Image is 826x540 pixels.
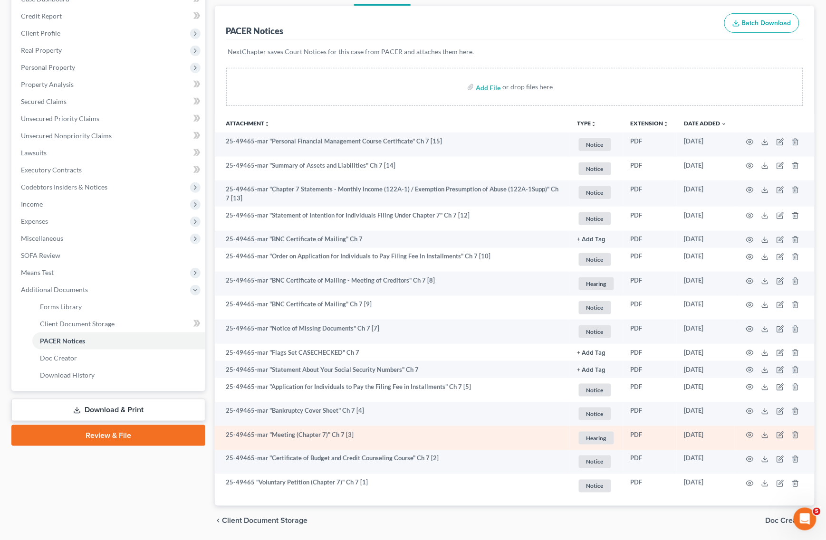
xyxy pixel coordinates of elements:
td: [DATE] [677,272,735,296]
td: [DATE] [677,426,735,450]
a: Forms Library [32,298,205,315]
button: Doc Creator chevron_right [766,517,815,525]
td: [DATE] [677,180,735,207]
td: PDF [623,296,677,320]
a: Notice [577,478,615,494]
td: 25-49465-mar "Bankruptcy Cover Sheet" Ch 7 [4] [215,402,570,426]
span: Notice [579,480,611,493]
td: PDF [623,402,677,426]
td: PDF [623,248,677,272]
a: + Add Tag [577,348,615,357]
a: Notice [577,252,615,267]
span: Lawsuits [21,149,47,157]
a: Review & File [11,425,205,446]
i: unfold_more [663,121,669,127]
span: Additional Documents [21,285,88,294]
i: unfold_more [265,121,270,127]
td: 25-49465-mar "Personal Financial Management Course Certificate" Ch 7 [15] [215,133,570,157]
span: 5 [813,508,821,515]
a: Notice [577,211,615,227]
td: PDF [623,207,677,231]
td: 25-49465-mar "BNC Certificate of Mailing" Ch 7 [9] [215,296,570,320]
span: Notice [579,253,611,266]
span: Secured Claims [21,97,67,105]
span: Notice [579,162,611,175]
td: PDF [623,157,677,181]
td: [DATE] [677,207,735,231]
span: Download History [40,371,95,379]
span: Codebtors Insiders & Notices [21,183,107,191]
a: + Add Tag [577,365,615,374]
a: Notice [577,406,615,422]
span: Executory Contracts [21,166,82,174]
a: Notice [577,137,615,152]
span: Personal Property [21,63,75,71]
span: Notice [579,301,611,314]
td: 25-49465-mar "Statement About Your Social Security Numbers" Ch 7 [215,361,570,378]
span: Client Profile [21,29,60,37]
span: Hearing [579,277,614,290]
span: Notice [579,138,611,151]
td: [DATE] [677,296,735,320]
button: + Add Tag [577,350,606,356]
a: Attachmentunfold_more [226,120,270,127]
td: 25-49465-mar "Chapter 7 Statements - Monthly Income (122A-1) / Exemption Presumption of Abuse (12... [215,180,570,207]
td: PDF [623,320,677,344]
td: [DATE] [677,248,735,272]
a: Date Added expand_more [684,120,727,127]
td: 25-49465-mar "Application for Individuals to Pay the Filing Fee in Installments" Ch 7 [5] [215,378,570,402]
a: Doc Creator [32,350,205,367]
td: PDF [623,272,677,296]
a: Lawsuits [13,144,205,161]
td: PDF [623,474,677,498]
td: 25-49465-mar "BNC Certificate of Mailing" Ch 7 [215,231,570,248]
td: 25-49465-mar "Certificate of Budget and Credit Counseling Course" Ch 7 [2] [215,450,570,474]
td: PDF [623,378,677,402]
a: Extensionunfold_more [631,120,669,127]
td: PDF [623,450,677,474]
span: Unsecured Nonpriority Claims [21,132,112,140]
span: Batch Download [742,19,791,27]
span: Notice [579,325,611,338]
p: NextChapter saves Court Notices for this case from PACER and attaches them here. [228,47,802,57]
a: Secured Claims [13,93,205,110]
a: Download & Print [11,399,205,421]
span: PACER Notices [40,337,85,345]
td: [DATE] [677,231,735,248]
i: chevron_left [215,517,222,525]
td: [DATE] [677,361,735,378]
td: 25-49465-mar "BNC Certificate of Mailing - Meeting of Creditors" Ch 7 [8] [215,272,570,296]
span: Client Document Storage [40,320,115,328]
a: Unsecured Priority Claims [13,110,205,127]
a: Hearing [577,276,615,292]
span: Means Test [21,268,54,276]
a: PACER Notices [32,332,205,350]
td: PDF [623,180,677,207]
span: Expenses [21,217,48,225]
td: [DATE] [677,157,735,181]
a: Executory Contracts [13,161,205,179]
button: Batch Download [724,13,799,33]
a: Notice [577,324,615,340]
iframe: Intercom live chat [794,508,816,531]
button: TYPEunfold_more [577,121,597,127]
span: Income [21,200,43,208]
td: [DATE] [677,344,735,361]
i: unfold_more [591,121,597,127]
div: PACER Notices [226,25,284,37]
a: + Add Tag [577,235,615,244]
span: Notice [579,384,611,397]
a: Notice [577,454,615,470]
span: Notice [579,407,611,420]
button: chevron_left Client Document Storage [215,517,308,525]
td: [DATE] [677,402,735,426]
i: expand_more [721,121,727,127]
button: + Add Tag [577,237,606,243]
td: [DATE] [677,378,735,402]
td: PDF [623,231,677,248]
td: PDF [623,133,677,157]
span: Credit Report [21,12,62,20]
td: 25-49465-mar "Meeting (Chapter 7)" Ch 7 [3] [215,426,570,450]
td: 25-49465-mar "Summary of Assets and Liabilities" Ch 7 [14] [215,157,570,181]
a: Client Document Storage [32,315,205,332]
